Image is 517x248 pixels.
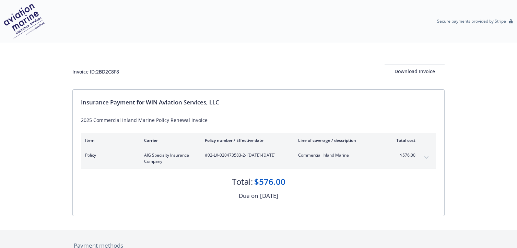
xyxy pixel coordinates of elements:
span: #02-LX-020473583-2 - [DATE]-[DATE] [205,152,287,158]
div: Item [85,137,133,143]
span: Commercial Inland Marine [298,152,379,158]
div: Carrier [144,137,194,143]
button: expand content [421,152,432,163]
div: Total cost [390,137,415,143]
span: AIG Specialty Insurance Company [144,152,194,165]
div: $576.00 [254,176,285,188]
div: Insurance Payment for WIN Aviation Services, LLC [81,98,436,107]
span: Policy [85,152,133,158]
div: PolicyAIG Specialty Insurance Company#02-LX-020473583-2- [DATE]-[DATE]Commercial Inland Marine$57... [81,148,436,169]
div: Total: [232,176,253,188]
span: $576.00 [390,152,415,158]
button: Download Invoice [385,65,445,78]
div: Policy number / Effective date [205,137,287,143]
div: 2025 Commercial Inland Marine Policy Renewal Invoice [81,116,436,124]
div: Line of coverage / description [298,137,379,143]
div: Download Invoice [385,65,445,78]
div: Invoice ID: 2BD2C8F8 [72,68,119,75]
div: [DATE] [260,191,278,200]
p: Secure payments provided by Stripe [437,18,506,24]
div: Due on [239,191,258,200]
